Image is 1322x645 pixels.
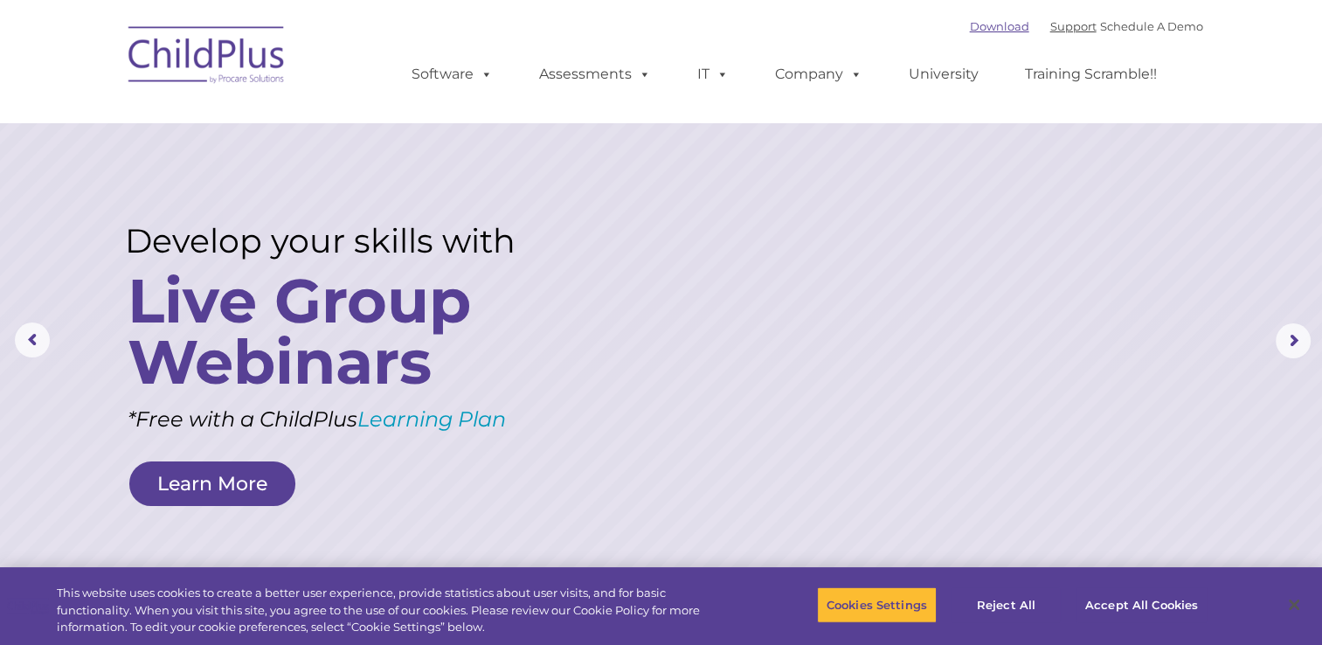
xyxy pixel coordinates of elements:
[1050,19,1097,33] a: Support
[522,57,668,92] a: Assessments
[952,586,1061,623] button: Reject All
[57,585,727,636] div: This website uses cookies to create a better user experience, provide statistics about user visit...
[817,586,937,623] button: Cookies Settings
[128,399,594,439] rs-layer: *Free with a ChildPlus
[891,57,996,92] a: University
[1007,57,1174,92] a: Training Scramble!!
[243,115,296,128] span: Last name
[1275,586,1313,624] button: Close
[129,461,295,506] a: Learn More
[394,57,510,92] a: Software
[1100,19,1203,33] a: Schedule A Demo
[680,57,746,92] a: IT
[128,270,557,392] rs-layer: Live Group Webinars
[970,19,1203,33] font: |
[125,221,562,260] rs-layer: Develop your skills with
[243,187,317,200] span: Phone number
[120,14,294,101] img: ChildPlus by Procare Solutions
[357,406,506,432] a: Learning Plan
[970,19,1029,33] a: Download
[1076,586,1208,623] button: Accept All Cookies
[758,57,880,92] a: Company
